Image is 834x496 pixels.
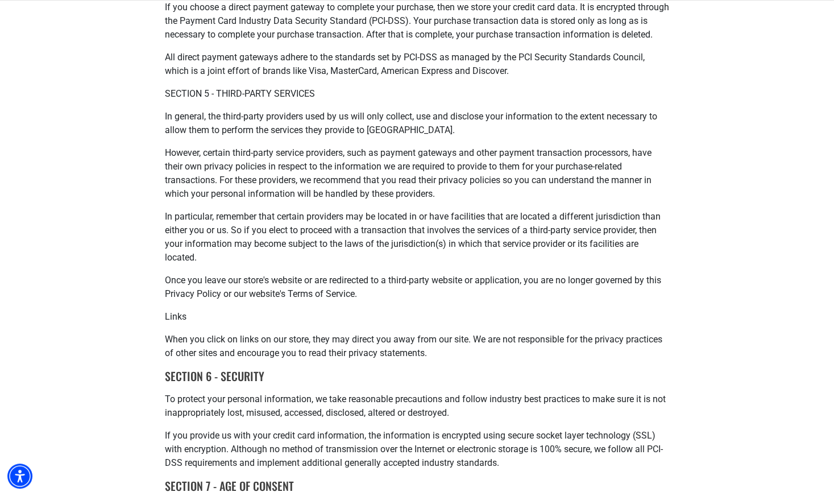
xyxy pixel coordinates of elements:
h6: SECTION 7 - AGE OF CONSENT [165,479,670,493]
div: Accessibility Menu [7,464,32,489]
p: In general, the third-party providers used by us will only collect, use and disclose your informa... [165,110,670,137]
strong: Links [165,311,186,322]
p: To protect your personal information, we take reasonable precautions and follow industry best pra... [165,392,670,420]
p: All direct payment gateways adhere to the standards set by PCI-DSS as managed by the PCI Security... [165,51,670,78]
h6: SECTION 6 - SECURITY [165,369,670,383]
p: When you click on links on our store, they may direct you away from our site. We are not responsi... [165,333,670,360]
p: If you provide us with your credit card information, the information is encrypted using secure so... [165,429,670,470]
p: If you choose a direct payment gateway to complete your purchase, then we store your credit card ... [165,1,670,42]
p: In particular, remember that certain providers may be located in or have facilities that are loca... [165,210,670,264]
p: Once you leave our store's website or are redirected to a third-party website or application, you... [165,274,670,301]
p: However, certain third-party service providers, such as payment gateways and other payment transa... [165,146,670,201]
strong: SECTION 5 - THIRD-PARTY SERVICES [165,88,315,99]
